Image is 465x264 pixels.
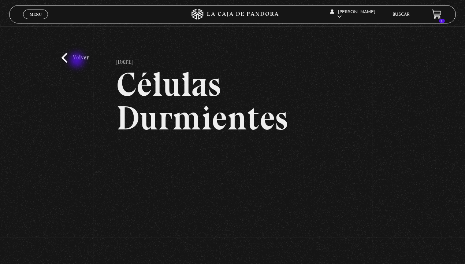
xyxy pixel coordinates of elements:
[330,10,375,19] span: [PERSON_NAME]
[27,18,44,23] span: Cerrar
[62,53,89,63] a: Volver
[393,12,410,17] a: Buscar
[116,67,349,135] h2: Células Durmientes
[116,53,133,67] p: [DATE]
[439,19,445,23] span: 1
[432,10,442,19] a: 1
[30,12,42,16] span: Menu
